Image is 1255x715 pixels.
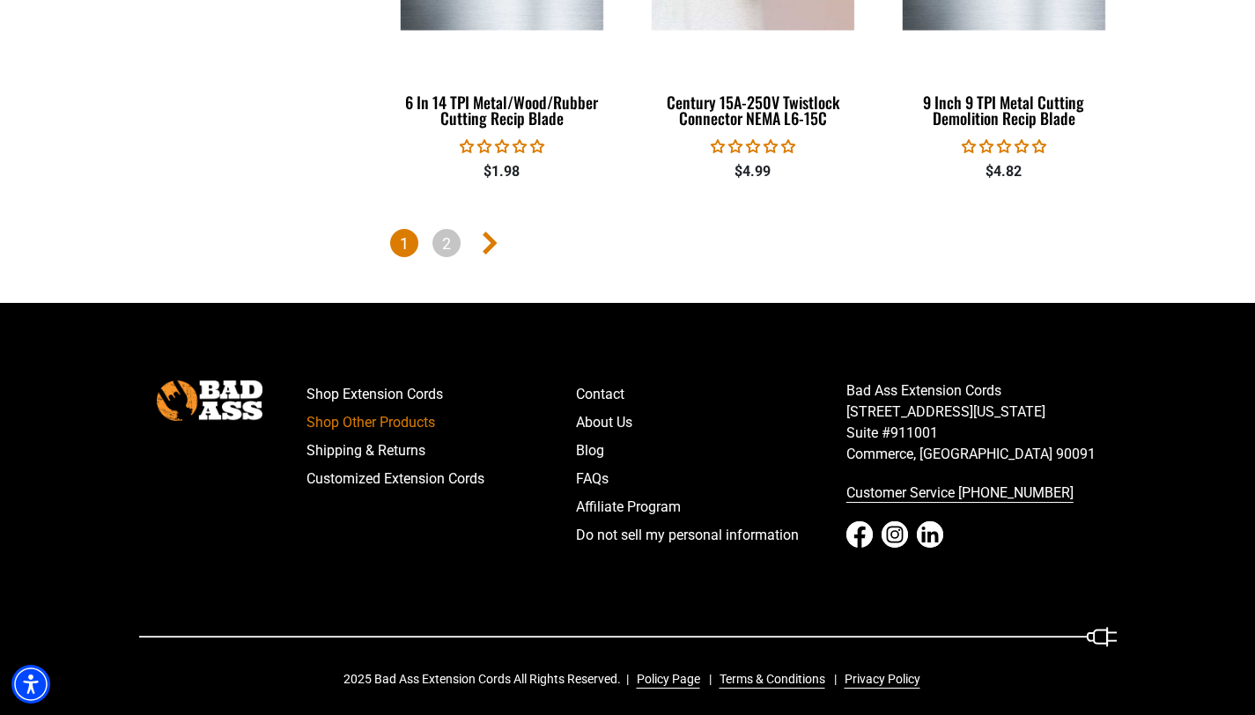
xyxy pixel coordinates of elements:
a: Policy Page [630,670,700,689]
a: Facebook - open in a new tab [846,521,873,548]
a: Terms & Conditions [712,670,825,689]
a: Next page [475,229,503,257]
div: 2025 Bad Ass Extension Cords All Rights Reserved. [343,670,933,689]
a: call 833-674-1699 [846,479,1117,507]
span: 0.00 stars [962,138,1046,155]
a: Privacy Policy [838,670,920,689]
nav: Pagination [390,229,1117,261]
a: Page 2 [432,229,461,257]
a: Instagram - open in a new tab [882,521,908,548]
div: Century 15A-250V Twistlock Connector NEMA L6-15C [640,94,865,126]
span: Page 1 [390,229,418,257]
img: Bad Ass Extension Cords [157,380,262,420]
div: 9 Inch 9 TPI Metal Cutting Demolition Recip Blade [891,94,1116,126]
a: Shipping & Returns [306,437,577,465]
a: Shop Extension Cords [306,380,577,409]
span: 0.00 stars [460,138,544,155]
a: LinkedIn - open in a new tab [917,521,943,548]
div: $1.98 [390,161,615,182]
div: $4.82 [891,161,1116,182]
a: Customized Extension Cords [306,465,577,493]
a: Affiliate Program [576,493,846,521]
span: 0.00 stars [711,138,795,155]
a: About Us [576,409,846,437]
p: Bad Ass Extension Cords [STREET_ADDRESS][US_STATE] Suite #911001 Commerce, [GEOGRAPHIC_DATA] 90091 [846,380,1117,465]
div: $4.99 [640,161,865,182]
div: Accessibility Menu [11,665,50,704]
a: Shop Other Products [306,409,577,437]
a: Blog [576,437,846,465]
a: FAQs [576,465,846,493]
div: 6 In 14 TPI Metal/Wood/Rubber Cutting Recip Blade [390,94,615,126]
a: Contact [576,380,846,409]
a: Do not sell my personal information [576,521,846,549]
